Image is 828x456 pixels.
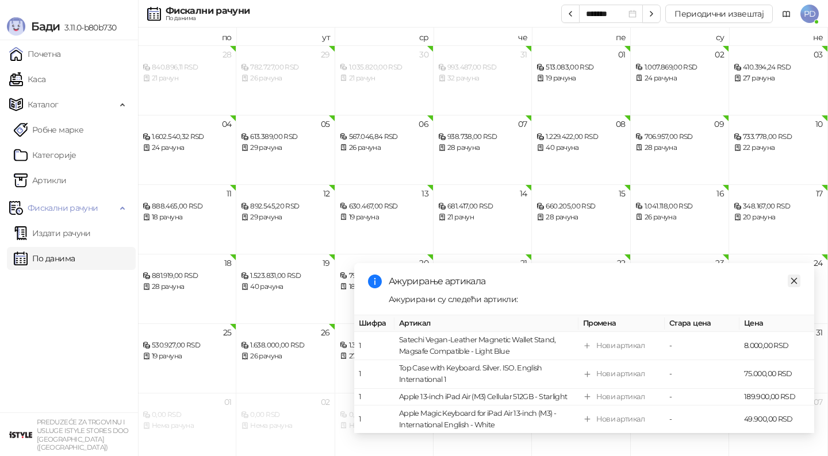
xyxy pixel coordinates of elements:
[138,45,236,115] td: 2025-07-28
[143,73,231,84] div: 21 рачун
[354,315,394,332] th: Шифра
[419,120,428,128] div: 06
[532,254,630,323] td: 2025-08-22
[518,120,527,128] div: 07
[734,62,822,73] div: 410.394,24 RSD
[224,398,232,406] div: 01
[223,51,232,59] div: 28
[340,62,428,73] div: 1.035.820,00 RSD
[536,132,625,142] div: 1.229.422,00 RSD
[635,201,724,212] div: 1.041.118,00 RSD
[434,28,532,45] th: че
[9,42,61,65] a: Почетна
[729,254,827,323] td: 2025-08-24
[438,201,527,212] div: 681.417,00 RSD
[321,329,330,337] div: 26
[734,201,822,212] div: 348.167,00 RSD
[138,254,236,323] td: 2025-08-18
[739,315,814,332] th: Цена
[340,201,428,212] div: 630.467,00 RSD
[236,254,335,323] td: 2025-08-19
[729,184,827,254] td: 2025-08-17
[143,281,231,292] div: 28 рачуна
[520,190,527,198] div: 14
[241,132,329,142] div: 613.389,00 RSD
[241,281,329,292] div: 40 рачуна
[335,184,434,254] td: 2025-08-13
[354,405,394,434] td: 1
[665,332,739,360] td: -
[389,275,800,288] div: Ажурирање артикала
[143,201,231,212] div: 888.465,00 RSD
[335,45,434,115] td: 2025-07-30
[777,5,796,23] a: Документација
[438,132,527,142] div: 938.738,00 RSD
[729,115,827,184] td: 2025-08-10
[14,247,75,270] a: По данима
[434,45,532,115] td: 2025-07-31
[335,254,434,323] td: 2025-08-20
[143,142,231,153] div: 24 рачуна
[143,212,231,223] div: 18 рачуна
[143,340,231,351] div: 530.927,00 RSD
[323,259,330,267] div: 19
[532,115,630,184] td: 2025-08-08
[354,332,394,360] td: 1
[340,73,428,84] div: 21 рачун
[143,351,231,362] div: 19 рачуна
[814,51,823,59] div: 03
[241,340,329,351] div: 1.638.000,00 RSD
[734,73,822,84] div: 27 рачуна
[28,93,59,116] span: Каталог
[665,389,739,405] td: -
[340,281,428,292] div: 18 рачуна
[28,196,98,219] span: Фискални рачуни
[665,5,773,23] button: Периодични извештај
[734,132,822,142] div: 733.778,00 RSD
[236,115,335,184] td: 2025-08-05
[394,405,578,434] td: Apple Magic Keyboard for iPad Air 13-inch (M3) - International English - White
[596,369,645,380] div: Нови артикал
[734,212,822,223] div: 20 рачуна
[596,414,645,425] div: Нови артикал
[222,120,232,128] div: 04
[138,323,236,393] td: 2025-08-25
[138,184,236,254] td: 2025-08-11
[520,259,527,267] div: 21
[394,389,578,405] td: Apple 13-inch iPad Air (M3) Cellular 512GB - Starlight
[536,73,625,84] div: 19 рачуна
[631,184,729,254] td: 2025-08-16
[335,28,434,45] th: ср
[438,62,527,73] div: 993.487,00 RSD
[631,115,729,184] td: 2025-08-09
[340,142,428,153] div: 26 рачуна
[143,420,231,431] div: Нема рачуна
[60,22,116,33] span: 3.11.0-b80b730
[354,360,394,388] td: 1
[716,190,724,198] div: 16
[434,115,532,184] td: 2025-08-07
[335,323,434,393] td: 2025-08-27
[419,259,428,267] div: 20
[340,351,428,362] div: 27 рачуна
[520,51,527,59] div: 31
[635,142,724,153] div: 28 рачуна
[617,259,626,267] div: 22
[241,62,329,73] div: 782.727,00 RSD
[321,51,330,59] div: 29
[618,51,626,59] div: 01
[143,270,231,281] div: 881.919,00 RSD
[631,254,729,323] td: 2025-08-23
[340,340,428,351] div: 1.339.126,00 RSD
[665,405,739,434] td: -
[800,5,819,23] span: PD
[619,190,626,198] div: 15
[241,420,329,431] div: Нема рачуна
[14,169,67,192] a: ArtikliАртикли
[788,275,800,287] a: Close
[438,73,527,84] div: 32 рачуна
[340,132,428,142] div: 567.046,84 RSD
[532,28,630,45] th: пе
[616,120,626,128] div: 08
[394,360,578,388] td: Top Case with Keyboard. Silver. ISO. English International 1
